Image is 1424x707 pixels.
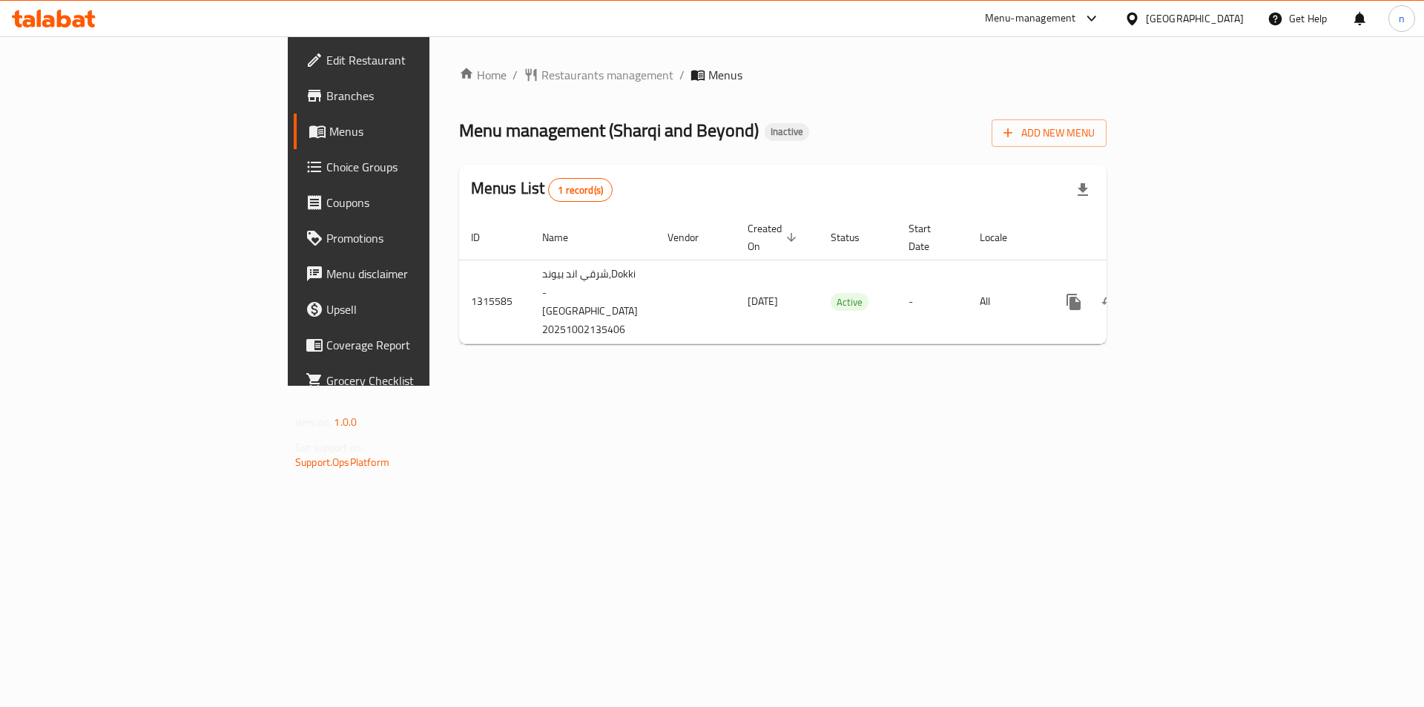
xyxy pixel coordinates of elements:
[294,185,526,220] a: Coupons
[294,292,526,327] a: Upsell
[530,260,656,343] td: شرقي اند بيوند,Dokki - [GEOGRAPHIC_DATA] 20251002135406
[326,87,514,105] span: Branches
[708,66,742,84] span: Menus
[459,66,1107,84] nav: breadcrumb
[459,114,759,147] span: Menu management ( Sharqi and Beyond )
[1044,215,1210,260] th: Actions
[326,158,514,176] span: Choice Groups
[326,229,514,247] span: Promotions
[748,220,801,255] span: Created On
[679,66,685,84] li: /
[329,122,514,140] span: Menus
[765,125,809,138] span: Inactive
[294,149,526,185] a: Choice Groups
[909,220,950,255] span: Start Date
[831,228,879,246] span: Status
[326,265,514,283] span: Menu disclaimer
[326,194,514,211] span: Coupons
[294,363,526,398] a: Grocery Checklist
[985,10,1076,27] div: Menu-management
[549,183,612,197] span: 1 record(s)
[548,178,613,202] div: Total records count
[524,66,673,84] a: Restaurants management
[831,293,868,311] div: Active
[295,412,332,432] span: Version:
[294,42,526,78] a: Edit Restaurant
[1399,10,1405,27] span: n
[294,327,526,363] a: Coverage Report
[295,453,389,472] a: Support.OpsPlatform
[831,294,868,311] span: Active
[459,215,1210,344] table: enhanced table
[1092,284,1127,320] button: Change Status
[326,51,514,69] span: Edit Restaurant
[541,66,673,84] span: Restaurants management
[1065,172,1101,208] div: Export file
[334,412,357,432] span: 1.0.0
[294,256,526,292] a: Menu disclaimer
[294,78,526,114] a: Branches
[326,300,514,318] span: Upsell
[748,292,778,311] span: [DATE]
[471,228,499,246] span: ID
[765,123,809,141] div: Inactive
[294,114,526,149] a: Menus
[1003,124,1095,142] span: Add New Menu
[968,260,1044,343] td: All
[897,260,968,343] td: -
[326,372,514,389] span: Grocery Checklist
[992,119,1107,147] button: Add New Menu
[1056,284,1092,320] button: more
[471,177,613,202] h2: Menus List
[294,220,526,256] a: Promotions
[295,438,363,457] span: Get support on:
[667,228,718,246] span: Vendor
[980,228,1026,246] span: Locale
[1146,10,1244,27] div: [GEOGRAPHIC_DATA]
[326,336,514,354] span: Coverage Report
[542,228,587,246] span: Name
